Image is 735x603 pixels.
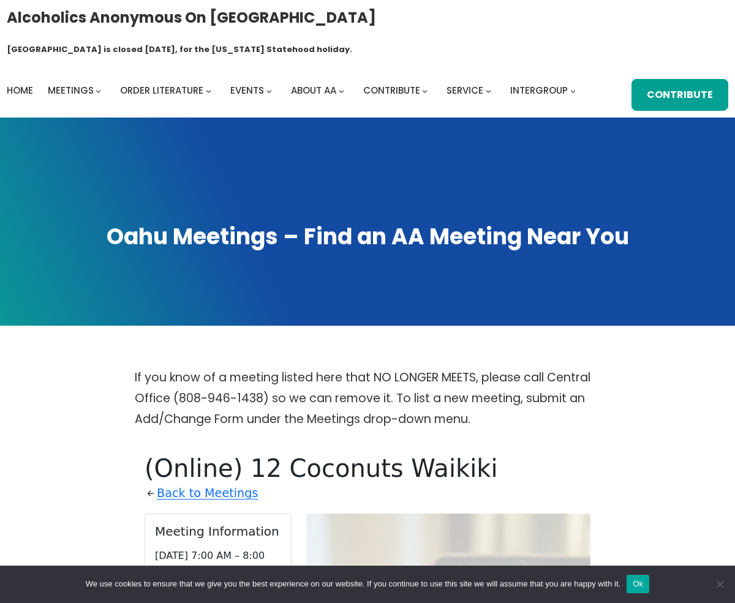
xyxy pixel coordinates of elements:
[714,578,726,590] span: No
[447,84,483,97] span: Service
[120,84,203,97] span: Order Literature
[155,524,281,539] h2: Meeting Information
[627,575,649,593] button: Ok
[339,88,344,94] button: About AA submenu
[12,222,723,252] h1: Oahu Meetings – Find an AA Meeting Near You
[96,88,101,94] button: Meetings submenu
[291,82,336,99] a: About AA
[155,549,281,578] p: [DATE] 7:00 AM – 8:00 AM HST
[7,84,33,97] span: Home
[145,454,590,483] h1: (Online) 12 Coconuts Waikiki
[291,84,336,97] span: About AA
[48,84,94,97] span: Meetings
[230,82,264,99] a: Events
[135,367,600,429] p: If you know of a meeting listed here that NO LONGER MEETS, please call Central Office (808-946-14...
[206,88,211,94] button: Order Literature submenu
[486,88,491,94] button: Service submenu
[7,82,580,99] nav: Intergroup
[447,82,483,99] a: Service
[510,82,568,99] a: Intergroup
[230,84,264,97] span: Events
[510,84,568,97] span: Intergroup
[363,84,420,97] span: Contribute
[7,4,376,31] a: Alcoholics Anonymous on [GEOGRAPHIC_DATA]
[631,79,728,111] a: Contribute
[570,88,576,94] button: Intergroup submenu
[422,88,428,94] button: Contribute submenu
[48,82,94,99] a: Meetings
[7,43,352,56] h1: [GEOGRAPHIC_DATA] is closed [DATE], for the [US_STATE] Statehood holiday.
[363,82,420,99] a: Contribute
[157,483,258,504] a: Back to Meetings
[7,82,33,99] a: Home
[266,88,272,94] button: Events submenu
[86,578,620,590] span: We use cookies to ensure that we give you the best experience on our website. If you continue to ...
